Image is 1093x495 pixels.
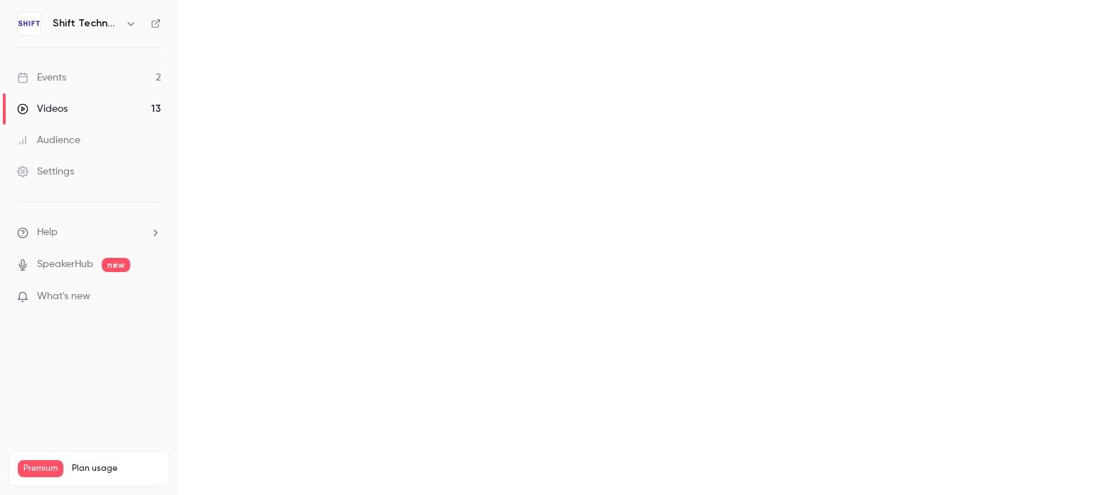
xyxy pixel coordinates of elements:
[17,225,161,240] li: help-dropdown-opener
[17,133,80,147] div: Audience
[17,71,66,85] div: Events
[17,165,74,179] div: Settings
[72,463,160,474] span: Plan usage
[17,102,68,116] div: Videos
[53,16,120,31] h6: Shift Technology
[18,12,41,35] img: Shift Technology
[144,291,161,303] iframe: Noticeable Trigger
[37,289,90,304] span: What's new
[37,257,93,272] a: SpeakerHub
[18,460,63,477] span: Premium
[102,258,130,272] span: new
[37,225,58,240] span: Help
